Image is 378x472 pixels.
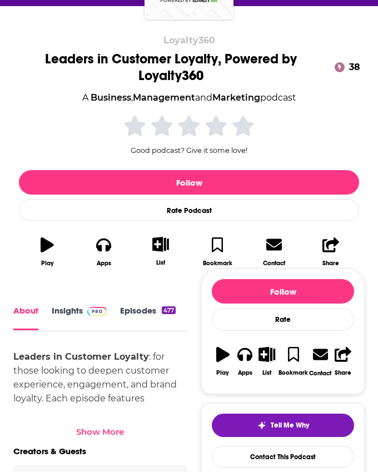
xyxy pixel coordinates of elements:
[212,279,354,304] button: Follow
[332,340,354,384] button: Share
[238,369,252,376] div: Apps
[278,340,309,384] button: Bookmark
[189,230,246,274] button: Bookmark
[162,306,176,314] div: 477
[13,306,38,330] a: About
[309,340,332,384] a: Contact
[263,259,285,267] div: Contact
[82,91,296,105] div: A podcast
[203,260,232,267] div: Bookmark
[87,307,107,316] img: Podchaser Pro
[262,369,271,376] div: List
[13,351,149,362] b: Leaders in Customer Loyalty
[132,230,189,273] button: List
[271,421,309,430] span: Tell Me Why
[19,170,359,195] button: Follow
[278,369,308,376] div: Bookmark
[76,230,132,274] button: Apps
[333,61,365,74] a: 38
[234,340,256,384] button: Apps
[195,92,212,103] span: and
[106,113,272,155] div: Good podcast? Give it some love!
[52,306,107,330] a: InsightsPodchaser Pro
[131,92,133,103] span: ,
[91,92,131,103] a: Business
[309,369,331,377] div: Contact
[41,260,54,267] div: Play
[256,340,278,383] button: List
[120,306,176,330] a: Episodes477
[133,92,195,103] a: Management
[156,259,165,266] div: List
[257,421,266,430] img: tell me why sparkle
[19,199,359,221] div: Rate Podcast
[302,230,359,274] button: Share
[13,446,86,456] h2: Creators & Guests
[97,260,111,267] div: Apps
[246,230,302,274] a: Contact
[216,369,229,376] div: Play
[335,369,351,376] div: Share
[131,146,247,155] span: Good podcast? Give it some love!
[212,446,354,468] a: Contact This Podcast
[19,230,76,274] button: Play
[163,35,215,46] span: Loyalty360
[212,340,234,384] button: Play
[338,61,365,74] span: 38
[212,92,260,103] a: Marketing
[212,308,354,331] div: Rate
[212,414,354,437] button: tell me why sparkleTell Me Why
[322,260,339,267] div: Share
